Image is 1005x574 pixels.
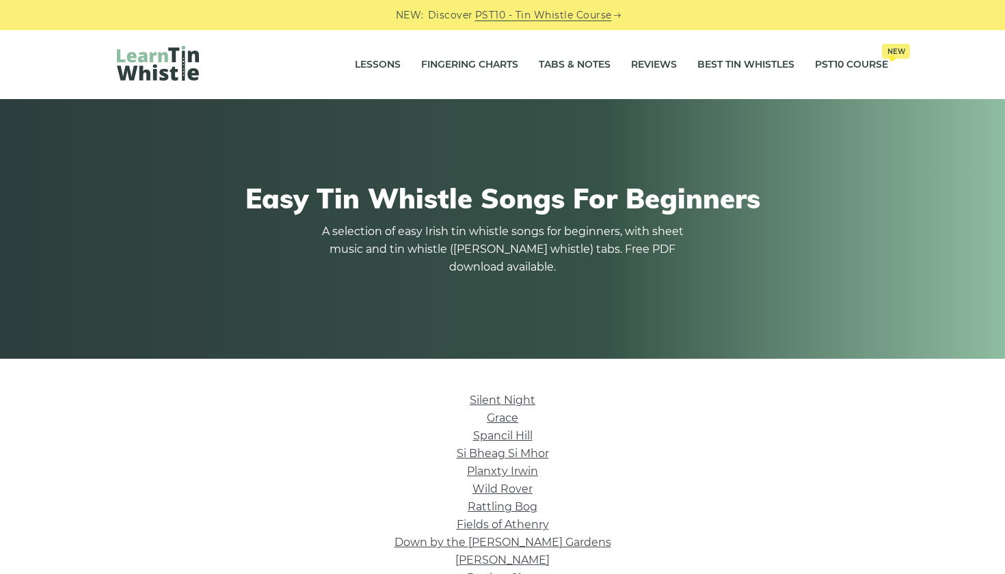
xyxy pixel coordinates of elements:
[487,411,518,424] a: Grace
[318,223,687,276] p: A selection of easy Irish tin whistle songs for beginners, with sheet music and tin whistle ([PER...
[697,48,794,82] a: Best Tin Whistles
[117,46,199,81] img: LearnTinWhistle.com
[394,536,611,549] a: Down by the [PERSON_NAME] Gardens
[815,48,888,82] a: PST10 CourseNew
[355,48,401,82] a: Lessons
[473,429,533,442] a: Spancil Hill
[472,482,533,495] a: Wild Rover
[539,48,611,82] a: Tabs & Notes
[421,48,518,82] a: Fingering Charts
[470,394,535,407] a: Silent Night
[457,518,549,531] a: Fields of Athenry
[457,447,549,460] a: Si­ Bheag Si­ Mhor
[455,553,550,566] a: [PERSON_NAME]
[631,48,677,82] a: Reviews
[467,465,538,478] a: Planxty Irwin
[468,500,537,513] a: Rattling Bog
[117,182,888,215] h1: Easy Tin Whistle Songs For Beginners
[882,44,910,59] span: New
